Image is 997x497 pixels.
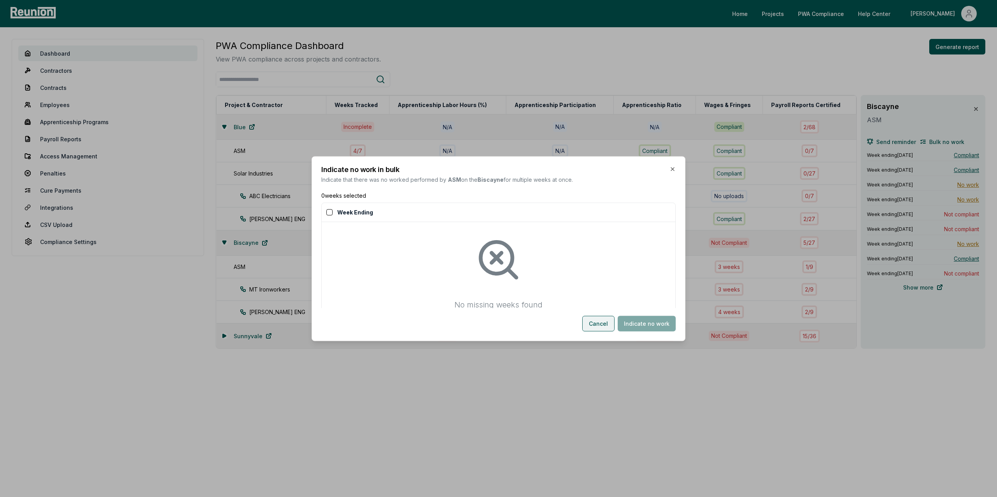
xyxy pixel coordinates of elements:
div: No missing weeks found [405,299,592,310]
b: ASM [448,176,461,183]
p: Indicate that there was no worked performed by on the for multiple weeks at once. [321,175,676,183]
b: Biscayne [477,176,504,183]
h2: Indicate no work in bulk [321,166,676,173]
p: 0 weeks selected [321,191,676,199]
button: Cancel [582,316,615,331]
button: Week Ending [336,204,375,220]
